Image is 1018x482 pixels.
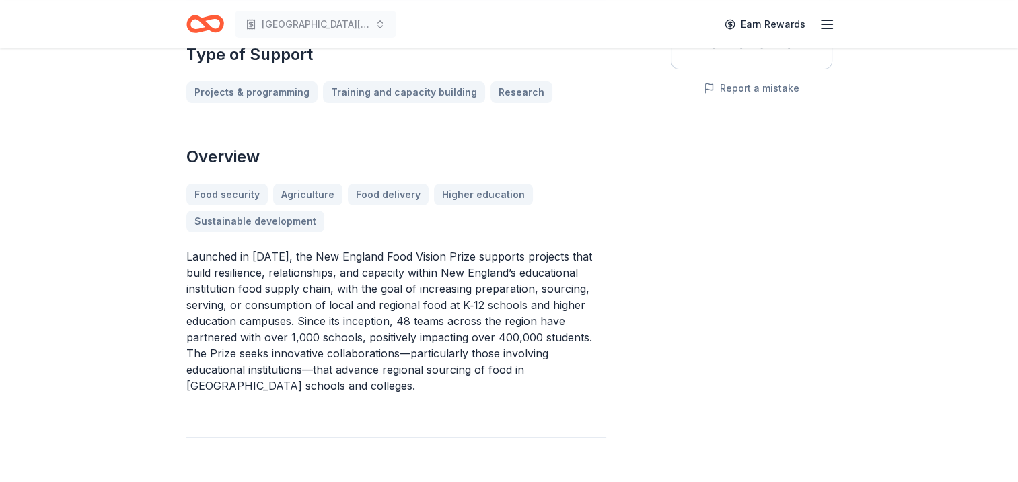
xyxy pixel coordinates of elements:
[704,80,799,96] button: Report a mistake
[186,81,318,103] a: Projects & programming
[186,146,606,168] h2: Overview
[186,8,224,40] a: Home
[186,248,606,394] p: Launched in [DATE], the New England Food Vision Prize supports projects that build resilience, re...
[323,81,485,103] a: Training and capacity building
[717,12,813,36] a: Earn Rewards
[262,16,369,32] span: [GEOGRAPHIC_DATA][US_STATE] Career Closet
[235,11,396,38] button: [GEOGRAPHIC_DATA][US_STATE] Career Closet
[490,81,552,103] a: Research
[186,44,606,65] h2: Type of Support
